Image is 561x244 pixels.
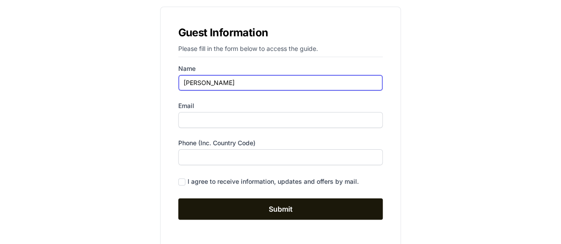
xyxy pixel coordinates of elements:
input: Submit [178,198,383,220]
label: Email [178,101,383,110]
label: Name [178,64,383,73]
h1: Guest Information [178,25,383,41]
p: Please fill in the form below to access the guide. [178,44,383,57]
label: Phone (inc. country code) [178,139,383,147]
div: I agree to receive information, updates and offers by mail. [188,177,359,186]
